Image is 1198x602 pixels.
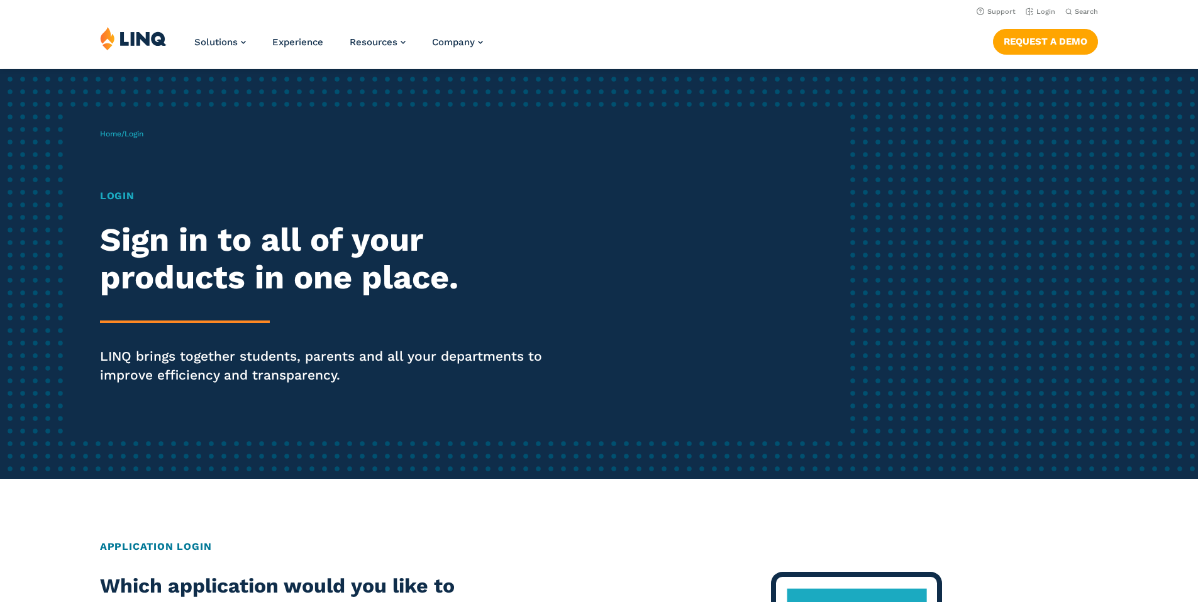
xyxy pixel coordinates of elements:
span: Login [125,129,143,138]
button: Open Search Bar [1065,7,1098,16]
a: Request a Demo [993,29,1098,54]
span: / [100,129,143,138]
nav: Primary Navigation [194,26,483,68]
h2: Application Login [100,539,1098,554]
a: Resources [350,36,406,48]
span: Solutions [194,36,238,48]
a: Support [977,8,1016,16]
img: LINQ | K‑12 Software [100,26,167,50]
a: Login [1026,8,1055,16]
span: Search [1075,8,1098,16]
span: Resources [350,36,397,48]
a: Home [100,129,121,138]
nav: Button Navigation [993,26,1098,54]
h1: Login [100,189,562,204]
span: Company [432,36,475,48]
p: LINQ brings together students, parents and all your departments to improve efficiency and transpa... [100,347,562,385]
a: Solutions [194,36,246,48]
a: Company [432,36,483,48]
h2: Sign in to all of your products in one place. [100,221,562,297]
a: Experience [272,36,323,48]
